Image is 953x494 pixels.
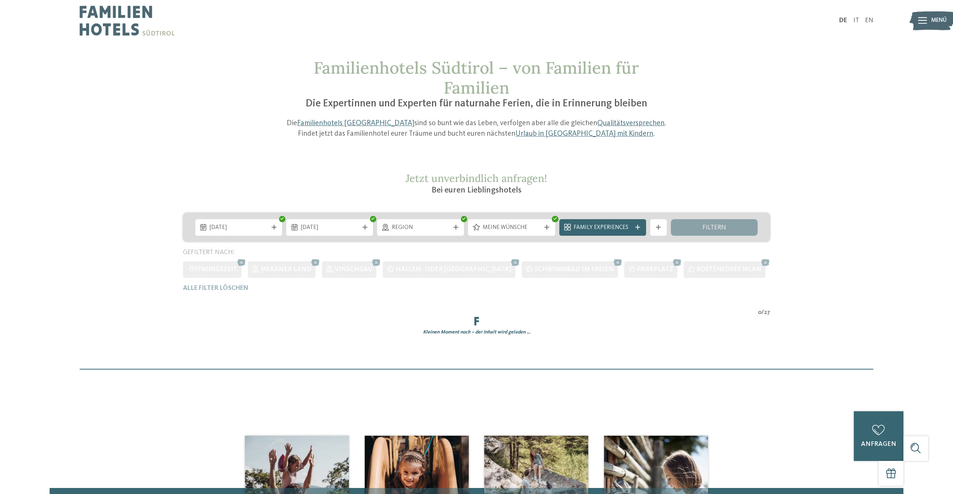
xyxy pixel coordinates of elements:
[483,224,541,232] span: Meine Wünsche
[854,411,903,461] a: anfragen
[861,441,896,447] span: anfragen
[301,224,359,232] span: [DATE]
[392,224,450,232] span: Region
[761,309,764,317] span: /
[306,98,647,109] span: Die Expertinnen und Experten für naturnahe Ferien, die in Erinnerung bleiben
[758,309,761,317] span: 0
[177,329,776,336] div: Kleinen Moment noch – der Inhalt wird geladen …
[432,186,521,194] span: Bei euren Lieblingshotels
[515,130,653,138] a: Urlaub in [GEOGRAPHIC_DATA] mit Kindern
[314,57,639,98] span: Familienhotels Südtirol – von Familien für Familien
[280,118,673,139] p: Die sind so bunt wie das Leben, verfolgen aber alle die gleichen . Findet jetzt das Familienhotel...
[839,17,847,24] a: DE
[931,17,947,25] span: Menü
[764,309,770,317] span: 27
[297,120,414,127] a: Familienhotels [GEOGRAPHIC_DATA]
[853,17,859,24] a: IT
[574,224,631,232] span: Family Experiences
[406,171,547,185] span: Jetzt unverbindlich anfragen!
[865,17,873,24] a: EN
[597,120,665,127] a: Qualitätsversprechen
[210,224,267,232] span: [DATE]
